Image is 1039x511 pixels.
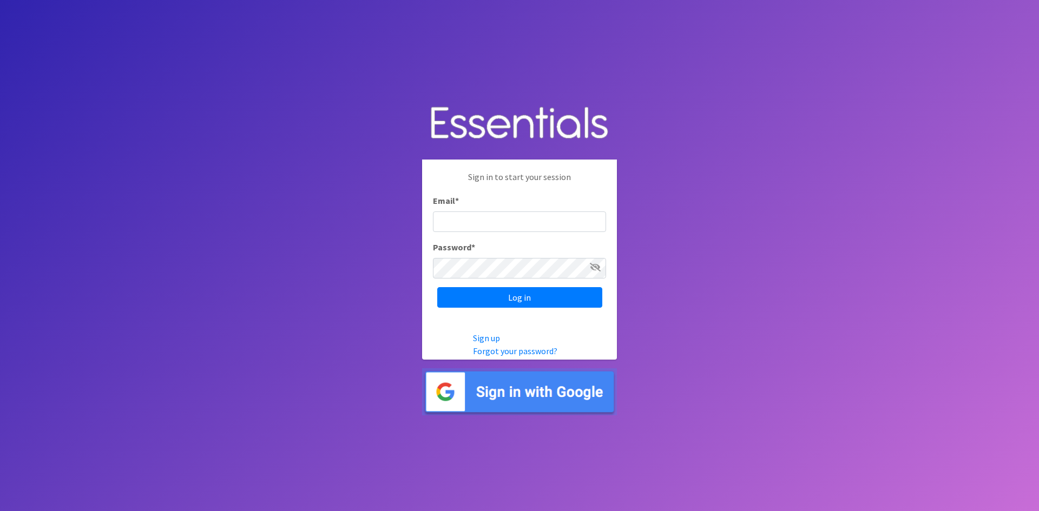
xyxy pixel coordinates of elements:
input: Log in [437,287,602,308]
a: Sign up [473,333,500,343]
label: Email [433,194,459,207]
p: Sign in to start your session [433,170,606,194]
img: Human Essentials [422,96,617,151]
abbr: required [455,195,459,206]
label: Password [433,241,475,254]
abbr: required [471,242,475,253]
img: Sign in with Google [422,368,617,415]
a: Forgot your password? [473,346,557,356]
